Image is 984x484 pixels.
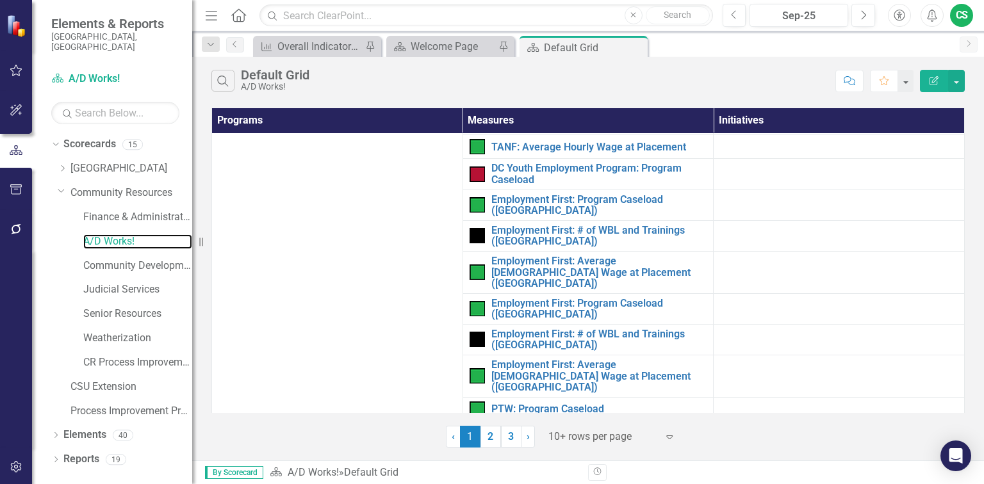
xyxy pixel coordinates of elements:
div: 40 [113,430,133,440]
div: Open Intercom Messenger [940,440,971,471]
a: CSU Extension [70,380,192,394]
button: Sep-25 [750,4,848,27]
a: Community Development, Housing, and Homeless Services [83,259,192,273]
span: By Scorecard [205,466,263,479]
td: Double-Click to Edit Right Click for Context Menu [463,397,714,421]
small: [GEOGRAPHIC_DATA], [GEOGRAPHIC_DATA] [51,31,179,52]
a: Elements [63,428,106,442]
a: CR Process Improvement [83,355,192,370]
span: ‹ [452,430,455,442]
div: Sep-25 [754,8,844,24]
td: Double-Click to Edit Right Click for Context Menu [463,159,714,190]
a: Employment First: Average [DEMOGRAPHIC_DATA] Wage at Placement ([GEOGRAPHIC_DATA]) [491,255,707,289]
a: Overall Indicator Score: Employment Rate 2nd Quarter After Exit [256,38,362,54]
img: Tracking [470,228,485,243]
input: Search Below... [51,102,179,124]
button: CS [950,4,973,27]
a: Senior Resources [83,307,192,321]
td: Double-Click to Edit Right Click for Context Menu [463,220,714,251]
a: Weatherization [83,331,192,346]
img: On Target [470,264,485,280]
a: Judicial Services [83,282,192,297]
a: Employment First: Program Caseload ([GEOGRAPHIC_DATA]) [491,298,707,320]
a: Welcome Page [389,38,495,54]
a: A/D Works! [51,72,179,86]
img: Tracking [470,332,485,347]
img: On Target [470,368,485,383]
td: Double-Click to Edit Right Click for Context Menu [463,355,714,398]
a: A/D Works! [83,234,192,249]
a: Scorecards [63,137,116,152]
a: Employment First: Program Caseload ([GEOGRAPHIC_DATA]) [491,194,707,216]
div: » [270,465,578,480]
span: › [527,430,530,442]
div: 19 [106,454,126,465]
input: Search ClearPoint... [259,4,712,27]
a: DC Youth Employment Program: Program Caseload [491,163,707,185]
a: TANF: Average Hourly Wage at Placement [491,141,707,153]
div: A/D Works! [241,82,309,92]
span: 1 [460,426,480,448]
img: Below Plan [470,166,485,182]
a: Reports [63,452,99,467]
div: Default Grid [344,466,398,478]
span: Elements & Reports [51,16,179,31]
img: On Target [470,301,485,316]
div: Overall Indicator Score: Employment Rate 2nd Quarter After Exit [277,38,362,54]
span: Search [664,10,691,20]
td: Double-Click to Edit Right Click for Context Menu [463,293,714,324]
div: Default Grid [544,40,644,56]
a: Community Resources [70,186,192,200]
div: 15 [122,139,143,150]
td: Double-Click to Edit Right Click for Context Menu [463,251,714,293]
a: PTW: Program Caseload [491,403,707,415]
img: On Target [470,139,485,154]
a: Process Improvement Program [70,404,192,419]
td: Double-Click to Edit Right Click for Context Menu [463,135,714,159]
a: Finance & Administrative Services [83,210,192,225]
a: 3 [501,426,521,448]
a: [GEOGRAPHIC_DATA] [70,161,192,176]
img: On Target [470,197,485,213]
a: A/D Works! [288,466,339,478]
img: On Target [470,401,485,417]
button: Search [646,6,710,24]
td: Double-Click to Edit Right Click for Context Menu [463,324,714,355]
a: Employment First: # of WBL and Trainings ([GEOGRAPHIC_DATA]) [491,328,707,351]
div: Welcome Page [411,38,495,54]
td: Double-Click to Edit Right Click for Context Menu [463,190,714,220]
img: ClearPoint Strategy [6,15,29,37]
a: Employment First: # of WBL and Trainings ([GEOGRAPHIC_DATA]) [491,225,707,247]
a: Employment First: Average [DEMOGRAPHIC_DATA] Wage at Placement ([GEOGRAPHIC_DATA]) [491,359,707,393]
a: 2 [480,426,501,448]
div: Default Grid [241,68,309,82]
